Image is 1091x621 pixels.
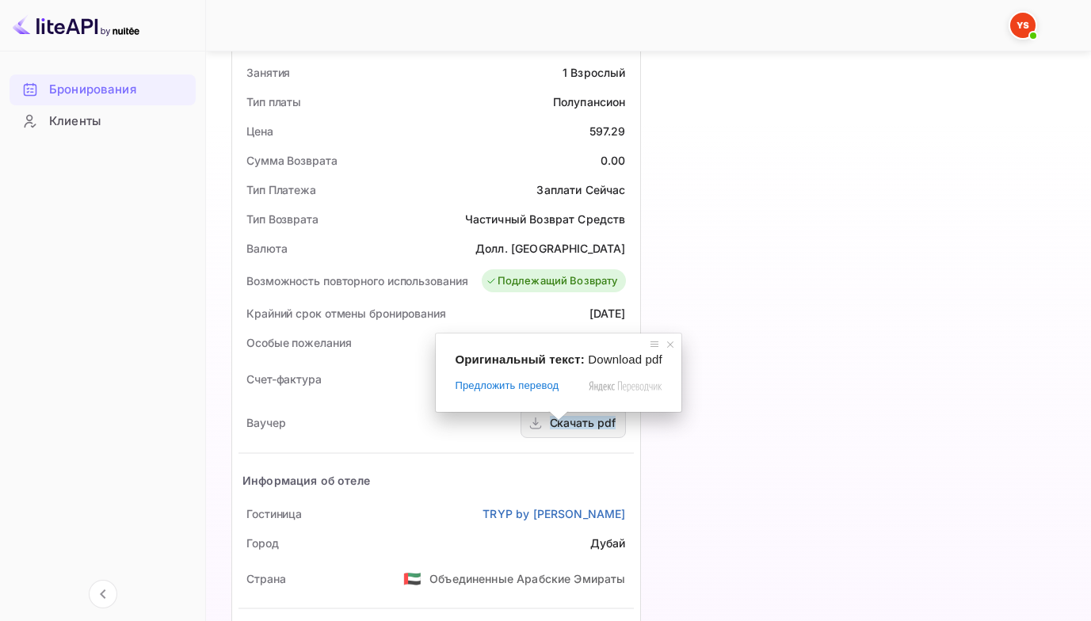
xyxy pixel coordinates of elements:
ya-tr-span: Сумма Возврата [246,154,338,167]
img: Служба Поддержки Яндекса [1010,13,1036,38]
ya-tr-span: 🇦🇪 [403,570,422,587]
div: Клиенты [10,106,196,137]
ya-tr-span: Город [246,536,279,550]
ya-tr-span: Цена [246,124,273,138]
ya-tr-span: Бронирования [49,81,136,99]
ya-tr-span: Подлежащий Возврату [498,273,618,289]
span: Download pdf [588,352,662,366]
ya-tr-span: Заплати Сейчас [536,183,625,196]
ya-tr-span: Скачать pdf [550,416,616,429]
span: Предложить перевод [455,379,559,393]
ya-tr-span: Крайний срок отмены бронирования [246,307,446,320]
ya-tr-span: Занятия [246,66,290,79]
img: Логотип LiteAPI [13,13,139,38]
ya-tr-span: Клиенты [49,112,101,131]
ya-tr-span: Возможность повторного использования [246,274,467,288]
ya-tr-span: Полупансион [553,95,626,109]
ya-tr-span: Частичный Возврат Средств [465,212,626,226]
ya-tr-span: Тип Платежа [246,183,316,196]
ya-tr-span: Гостиница [246,507,302,520]
div: Бронирования [10,74,196,105]
ya-tr-span: Долл. [GEOGRAPHIC_DATA] [475,242,625,255]
ya-tr-span: Валюта [246,242,287,255]
ya-tr-span: Страна [246,572,285,585]
a: TRYP by [PERSON_NAME] [483,505,625,522]
ya-tr-span: Информация об отеле [242,474,370,487]
ya-tr-span: Объединенные Арабские Эмираты [429,572,625,585]
button: Свернуть навигацию [89,580,117,608]
span: Оригинальный текст: [455,352,584,366]
a: Бронирования [10,74,196,104]
ya-tr-span: TRYP by [PERSON_NAME] [483,507,625,520]
div: 597.29 [589,123,626,139]
ya-tr-span: Тип платы [246,95,301,109]
div: [DATE] [589,305,626,322]
ya-tr-span: Счет-фактура [246,372,322,386]
ya-tr-span: Особые пожелания [246,336,351,349]
div: 0.00 [601,152,626,169]
ya-tr-span: Ваучер [246,416,285,429]
ya-tr-span: Тип Возврата [246,212,319,226]
ya-tr-span: Дубай [590,536,626,550]
span: США [403,564,422,592]
ya-tr-span: 1 Взрослый [563,66,626,79]
a: Клиенты [10,106,196,135]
